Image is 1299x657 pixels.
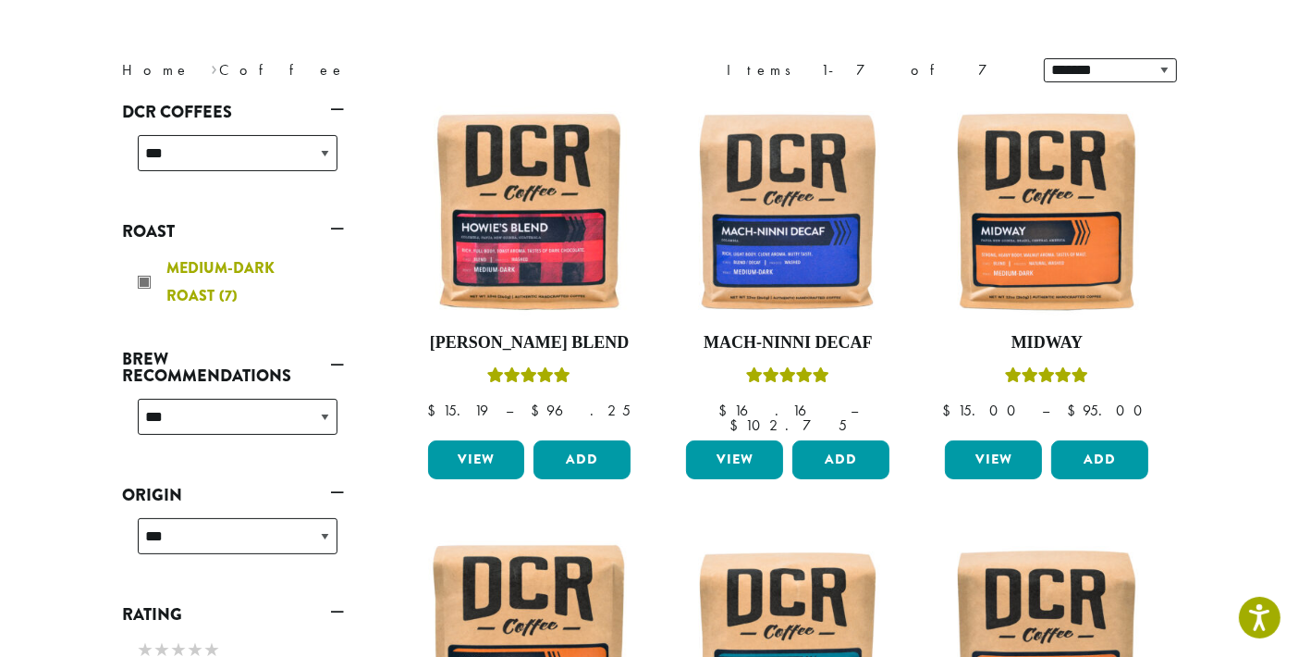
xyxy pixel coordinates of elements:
a: View [686,440,783,479]
span: $ [729,415,745,435]
div: Rated 5.00 out of 5 [1005,365,1088,392]
span: – [851,401,858,420]
a: DCR Coffees [123,96,345,128]
bdi: 16.16 [718,401,833,420]
div: DCR Coffees [123,128,345,193]
a: Brew Recommendations [123,343,345,391]
span: Medium-Dark Roast [167,257,276,306]
nav: Breadcrumb [123,59,622,81]
span: $ [1067,401,1083,420]
bdi: 15.19 [427,401,488,420]
h4: [PERSON_NAME] Blend [423,333,636,353]
a: View [945,440,1042,479]
div: Origin [123,511,345,576]
a: Home [123,60,191,80]
a: Origin [123,479,345,511]
span: $ [942,401,958,420]
div: Brew Recommendations [123,391,345,457]
div: Rated 5.00 out of 5 [746,365,829,392]
button: Add [533,440,631,479]
a: View [428,440,525,479]
h4: Mach-Ninni Decaf [681,333,894,353]
button: Add [792,440,889,479]
bdi: 96.25 [531,401,631,420]
img: Howies-Blend-12oz-300x300.jpg [423,105,635,318]
h4: Midway [940,333,1153,353]
span: › [211,53,217,81]
span: $ [427,401,443,420]
a: [PERSON_NAME] BlendRated 4.67 out of 5 [423,105,636,433]
div: Roast [123,247,345,321]
img: Midway-12oz-300x300.jpg [940,105,1153,318]
a: Mach-Ninni DecafRated 5.00 out of 5 [681,105,894,433]
button: Add [1051,440,1148,479]
span: $ [718,401,734,420]
a: MidwayRated 5.00 out of 5 [940,105,1153,433]
bdi: 95.00 [1067,401,1151,420]
img: Mach-Ninni-Decaf-12oz-300x300.jpg [681,105,894,318]
bdi: 15.00 [942,401,1024,420]
a: Rating [123,599,345,630]
span: – [506,401,513,420]
span: – [1042,401,1049,420]
span: (7) [220,285,239,306]
div: Items 1-7 of 7 [728,59,1016,81]
bdi: 102.75 [729,415,847,435]
span: $ [531,401,546,420]
a: Roast [123,216,345,247]
div: Rated 4.67 out of 5 [487,365,570,392]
